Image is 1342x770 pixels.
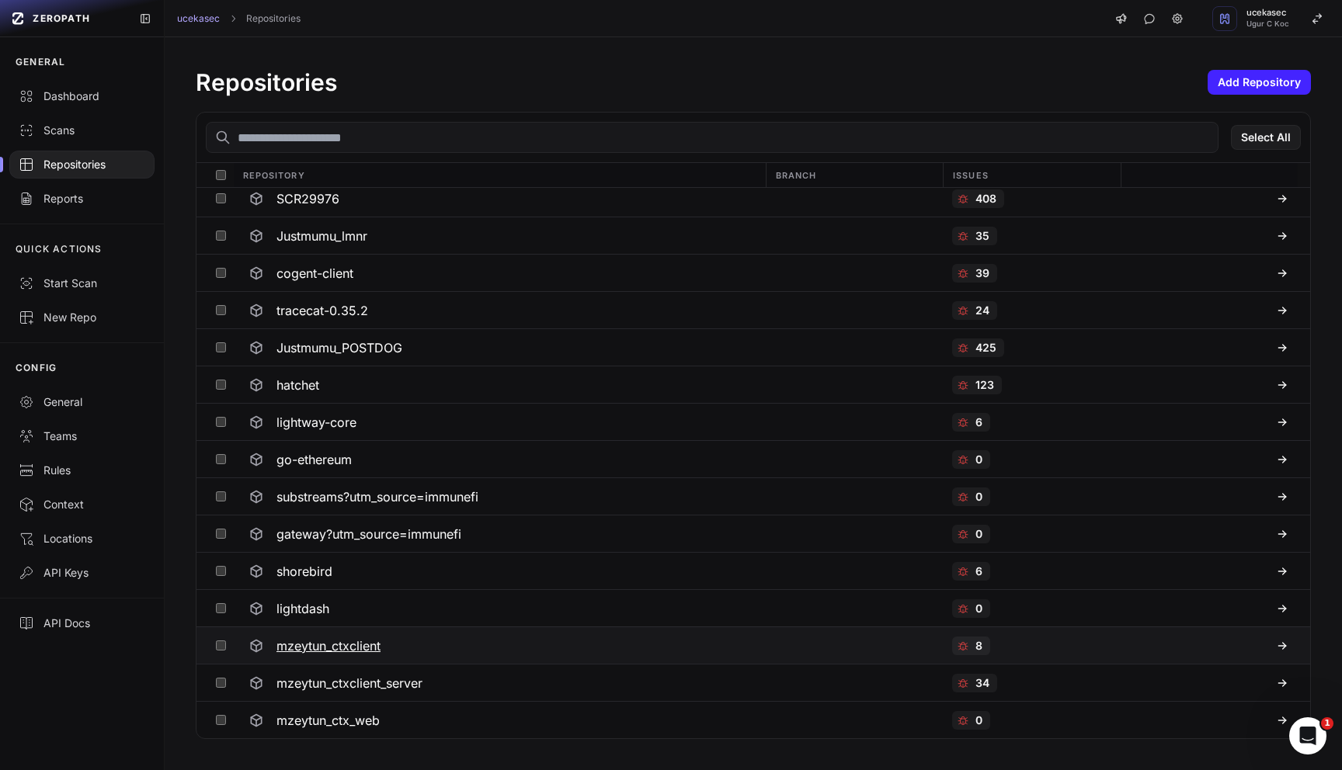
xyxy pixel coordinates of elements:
[975,489,982,505] p: 0
[943,163,1120,187] div: Issues
[233,404,766,440] button: lightway-core
[233,553,766,589] button: shorebird
[1246,9,1289,17] span: ucekasec
[19,394,145,410] div: General
[196,366,1310,403] div: hatchet 123
[233,329,766,366] button: Justmumu_POSTDOG
[19,531,145,546] div: Locations
[16,362,57,374] p: CONFIG
[276,487,478,506] h3: substreams?utm_source=immunefi
[276,450,352,469] h3: go-ethereum
[19,276,145,291] div: Start Scan
[1208,70,1311,95] button: Add Repository
[276,711,380,730] h3: mzeytun_ctx_web
[1246,20,1289,28] span: Ugur C Koc
[276,227,367,245] h3: Justmumu_lmnr
[975,340,996,356] p: 425
[16,243,103,255] p: QUICK ACTIONS
[19,463,145,478] div: Rules
[19,310,145,325] div: New Repo
[975,303,989,318] p: 24
[196,515,1310,552] div: gateway?utm_source=immunefi 0
[233,441,766,477] button: go-ethereum
[975,265,989,281] p: 39
[233,702,766,738] button: mzeytun_ctx_web
[1231,125,1301,150] button: Select All
[233,478,766,515] button: substreams?utm_source=immunefi
[233,664,766,701] button: mzeytun_ctxclient_server
[19,428,145,444] div: Teams
[246,12,301,25] a: Repositories
[196,328,1310,366] div: Justmumu_POSTDOG 425
[276,636,381,655] h3: mzeytun_ctxclient
[975,564,982,579] p: 6
[196,477,1310,515] div: substreams?utm_source=immunefi 0
[975,228,989,244] p: 35
[19,157,145,172] div: Repositories
[228,13,238,24] svg: chevron right,
[33,12,90,25] span: ZEROPATH
[975,601,982,616] p: 0
[276,189,339,208] h3: SCR29976
[196,403,1310,440] div: lightway-core 6
[234,163,766,187] div: Repository
[233,180,766,217] button: SCR29976
[276,338,402,357] h3: Justmumu_POSTDOG
[975,638,982,654] p: 8
[276,301,368,320] h3: tracecat-0.35.2
[196,179,1310,217] div: SCR29976 408
[19,497,145,512] div: Context
[19,565,145,581] div: API Keys
[19,123,145,138] div: Scans
[6,6,127,31] a: ZEROPATH
[975,526,982,542] p: 0
[233,590,766,626] button: lightdash
[196,589,1310,626] div: lightdash 0
[1321,717,1333,730] span: 1
[196,68,337,96] h1: Repositories
[196,664,1310,701] div: mzeytun_ctxclient_server 34
[196,440,1310,477] div: go-ethereum 0
[233,255,766,291] button: cogent-client
[16,56,65,68] p: GENERAL
[276,413,356,432] h3: lightway-core
[177,12,301,25] nav: breadcrumb
[975,675,989,691] p: 34
[233,217,766,254] button: Justmumu_lmnr
[975,191,996,206] p: 408
[975,377,994,393] p: 123
[975,713,982,728] p: 0
[19,616,145,631] div: API Docs
[19,88,145,104] div: Dashboard
[975,414,982,430] p: 6
[196,626,1310,664] div: mzeytun_ctxclient 8
[196,217,1310,254] div: Justmumu_lmnr 35
[233,366,766,403] button: hatchet
[975,452,982,467] p: 0
[233,627,766,664] button: mzeytun_ctxclient
[19,191,145,206] div: Reports
[196,701,1310,738] div: mzeytun_ctx_web 0
[177,12,220,25] a: ucekasec
[1289,717,1326,754] iframe: Intercom live chat
[233,515,766,552] button: gateway?utm_source=immunefi
[233,292,766,328] button: tracecat-0.35.2
[276,376,319,394] h3: hatchet
[276,562,332,581] h3: shorebird
[196,291,1310,328] div: tracecat-0.35.2 24
[276,525,461,543] h3: gateway?utm_source=immunefi
[276,264,353,283] h3: cogent-client
[196,254,1310,291] div: cogent-client 39
[276,674,422,692] h3: mzeytun_ctxclient_server
[196,552,1310,589] div: shorebird 6
[276,599,329,618] h3: lightdash
[766,163,943,187] div: Branch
